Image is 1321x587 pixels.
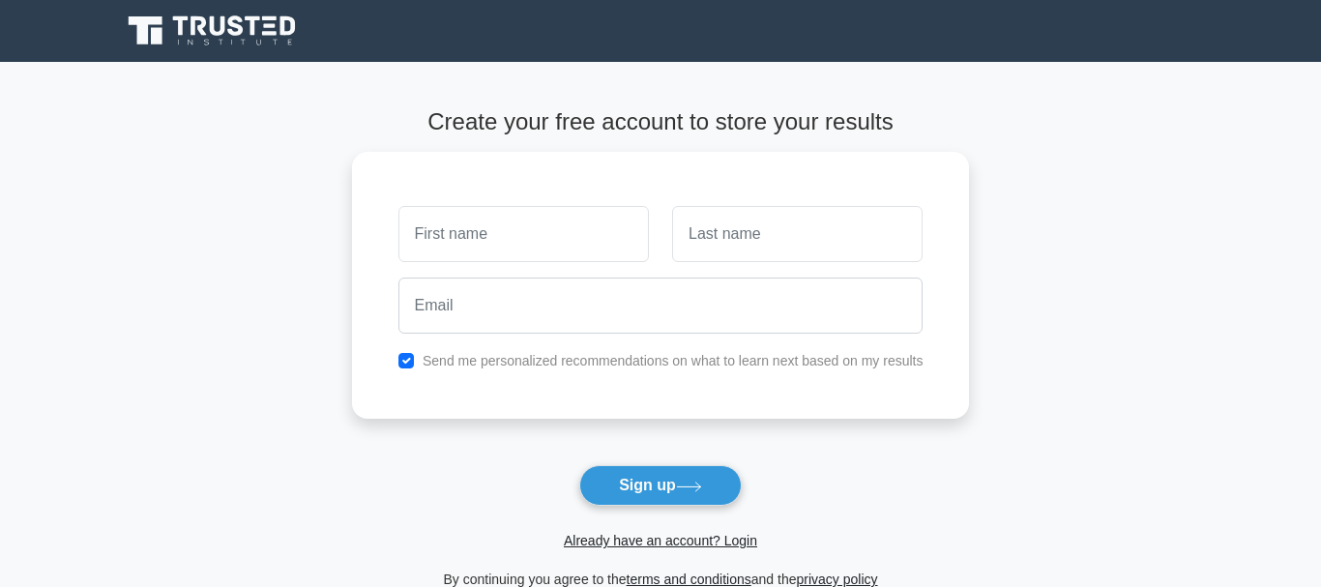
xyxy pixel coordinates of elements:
label: Send me personalized recommendations on what to learn next based on my results [423,353,924,368]
a: privacy policy [797,572,878,587]
a: terms and conditions [627,572,751,587]
input: First name [398,206,649,262]
h4: Create your free account to store your results [352,108,970,136]
input: Email [398,278,924,334]
input: Last name [672,206,923,262]
button: Sign up [579,465,742,506]
a: Already have an account? Login [564,533,757,548]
